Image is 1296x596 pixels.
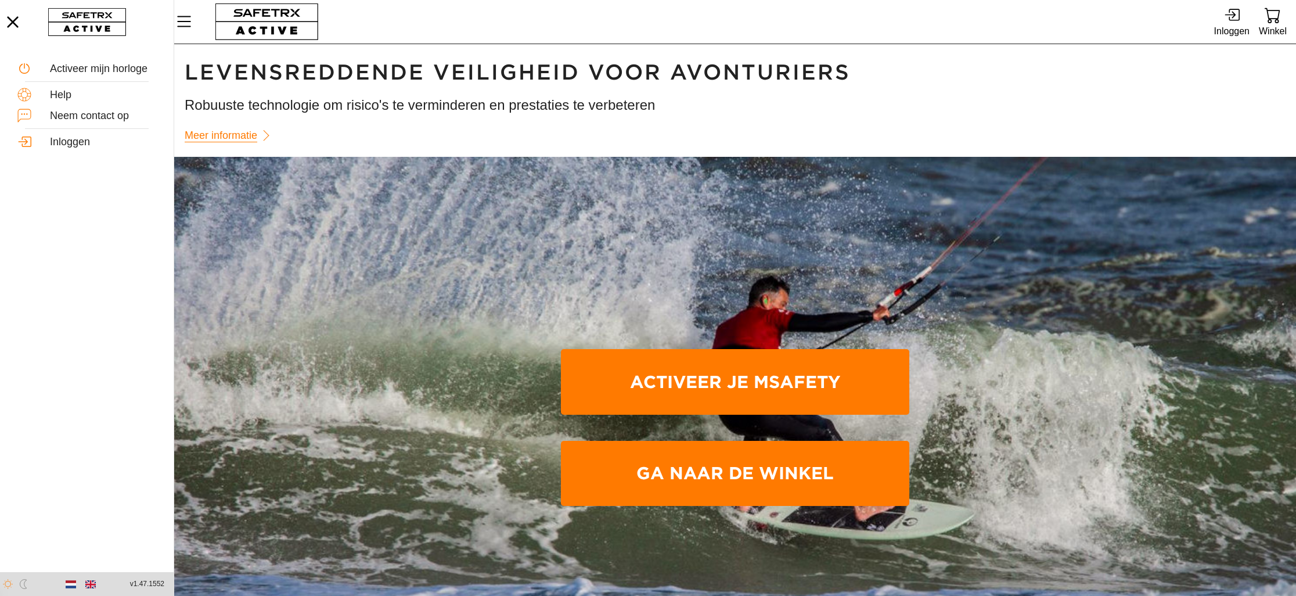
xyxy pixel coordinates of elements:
[561,349,909,415] a: Activeer je mSafety
[561,441,909,507] a: Ga naar de winkel
[570,351,900,412] span: Activeer je mSafety
[85,579,96,590] img: en.svg
[17,88,31,102] img: Help.svg
[1214,23,1250,39] div: Inloggen
[185,59,1286,86] h1: Levensreddende veiligheid voor avonturiers
[570,443,900,504] span: Ga naar de winkel
[50,63,156,76] div: Activeer mijn horloge
[185,95,1286,115] h3: Robuuste technologie om risico's te verminderen en prestaties te verbeteren
[123,575,171,594] button: v1.47.1552
[174,9,203,34] button: Menu
[61,575,81,594] button: Dutch
[17,109,31,123] img: ContactUs.svg
[3,579,13,589] img: ModeLight.svg
[19,579,28,589] img: ModeDark.svg
[66,579,76,590] img: nl.svg
[50,89,156,102] div: Help
[185,124,278,147] a: Meer informatie
[1259,23,1287,39] div: Winkel
[50,136,156,149] div: Inloggen
[50,110,156,123] div: Neem contact op
[81,575,100,594] button: English
[185,127,257,145] span: Meer informatie
[130,578,164,590] span: v1.47.1552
